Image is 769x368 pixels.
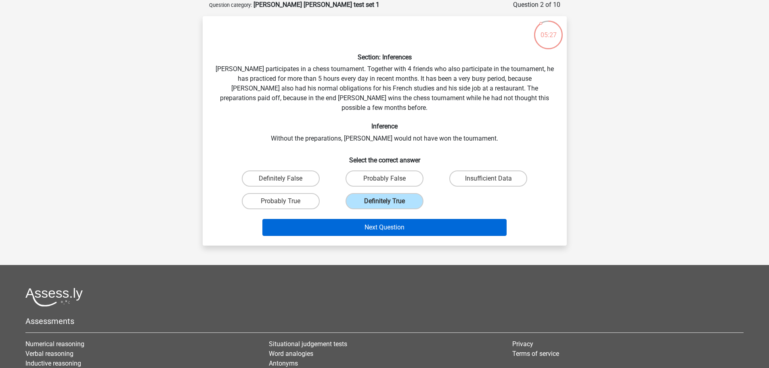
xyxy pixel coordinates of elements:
a: Numerical reasoning [25,340,84,348]
label: Probably False [346,170,423,187]
img: Assessly logo [25,288,83,307]
div: 05:27 [533,20,564,40]
label: Probably True [242,193,320,209]
a: Antonyms [269,360,298,367]
a: Inductive reasoning [25,360,81,367]
a: Privacy [512,340,533,348]
h6: Section: Inferences [216,53,554,61]
h6: Select the correct answer [216,150,554,164]
a: Word analogies [269,350,313,357]
label: Definitely False [242,170,320,187]
strong: [PERSON_NAME] [PERSON_NAME] test set 1 [254,1,379,8]
a: Terms of service [512,350,559,357]
label: Insufficient Data [449,170,527,187]
h6: Inference [216,122,554,130]
h5: Assessments [25,316,744,326]
label: Definitely True [346,193,423,209]
a: Verbal reasoning [25,350,73,357]
button: Next Question [262,219,507,236]
small: Question category: [209,2,252,8]
div: [PERSON_NAME] participates in a chess tournament. Together with 4 friends who also participate in... [206,23,564,239]
a: Situational judgement tests [269,340,347,348]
